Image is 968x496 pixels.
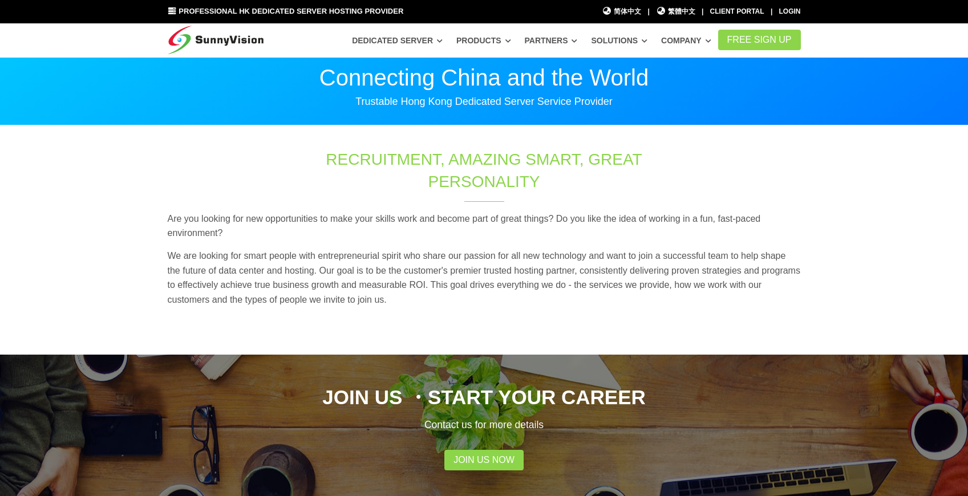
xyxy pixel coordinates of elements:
[444,450,524,470] a: Join Us Now
[525,30,578,51] a: Partners
[718,30,801,50] a: FREE Sign Up
[168,212,801,241] p: Are you looking for new opportunities to make your skills work and become part of great things? D...
[779,7,801,15] a: Login
[647,6,649,17] li: |
[771,6,772,17] li: |
[179,7,403,15] span: Professional HK Dedicated Server Hosting Provider
[168,95,801,108] p: Trustable Hong Kong Dedicated Server Service Provider
[656,6,695,17] a: 繁體中文
[710,7,764,15] a: Client Portal
[168,417,801,433] p: Contact us for more details
[702,6,703,17] li: |
[168,66,801,89] p: Connecting China and the World
[294,148,674,193] h1: Recruitment, Amazing Smart, Great Personality
[456,30,511,51] a: Products
[661,30,711,51] a: Company
[591,30,647,51] a: Solutions
[168,249,801,307] p: We are looking for smart people with entrepreneurial spirit who share our passion for all new tec...
[352,30,443,51] a: Dedicated Server
[602,6,642,17] a: 简体中文
[168,383,801,411] h2: Join Us ・Start Your Career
